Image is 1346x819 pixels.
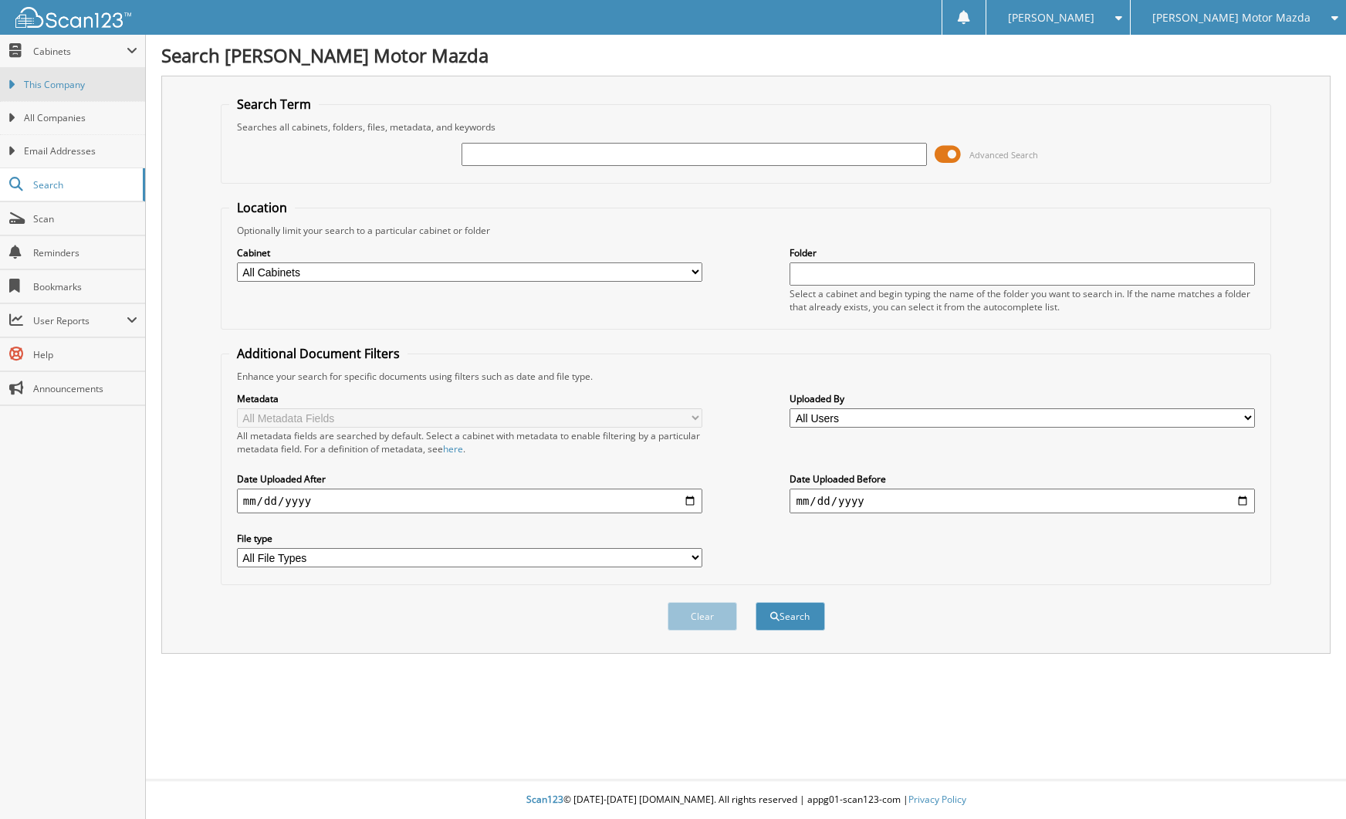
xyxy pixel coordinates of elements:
label: File type [237,532,702,545]
label: Folder [790,246,1255,259]
div: Enhance your search for specific documents using filters such as date and file type. [229,370,1263,383]
div: Optionally limit your search to a particular cabinet or folder [229,224,1263,237]
span: Help [33,348,137,361]
span: [PERSON_NAME] [1008,13,1094,22]
div: Searches all cabinets, folders, files, metadata, and keywords [229,120,1263,134]
span: All Companies [24,111,137,125]
div: © [DATE]-[DATE] [DOMAIN_NAME]. All rights reserved | appg01-scan123-com | [146,781,1346,819]
label: Date Uploaded After [237,472,702,486]
span: Email Addresses [24,144,137,158]
legend: Search Term [229,96,319,113]
span: User Reports [33,314,127,327]
button: Clear [668,602,737,631]
label: Date Uploaded Before [790,472,1255,486]
span: Scan [33,212,137,225]
input: end [790,489,1255,513]
span: Bookmarks [33,280,137,293]
a: Privacy Policy [908,793,966,806]
h1: Search [PERSON_NAME] Motor Mazda [161,42,1331,68]
div: Select a cabinet and begin typing the name of the folder you want to search in. If the name match... [790,287,1255,313]
iframe: Chat Widget [1269,745,1346,819]
span: Announcements [33,382,137,395]
label: Cabinet [237,246,702,259]
label: Metadata [237,392,702,405]
span: Scan123 [526,793,563,806]
a: here [443,442,463,455]
span: This Company [24,78,137,92]
span: Cabinets [33,45,127,58]
legend: Location [229,199,295,216]
span: Reminders [33,246,137,259]
div: All metadata fields are searched by default. Select a cabinet with metadata to enable filtering b... [237,429,702,455]
label: Uploaded By [790,392,1255,405]
legend: Additional Document Filters [229,345,408,362]
span: Search [33,178,135,191]
img: scan123-logo-white.svg [15,7,131,28]
button: Search [756,602,825,631]
span: [PERSON_NAME] Motor Mazda [1152,13,1310,22]
span: Advanced Search [969,149,1038,161]
input: start [237,489,702,513]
